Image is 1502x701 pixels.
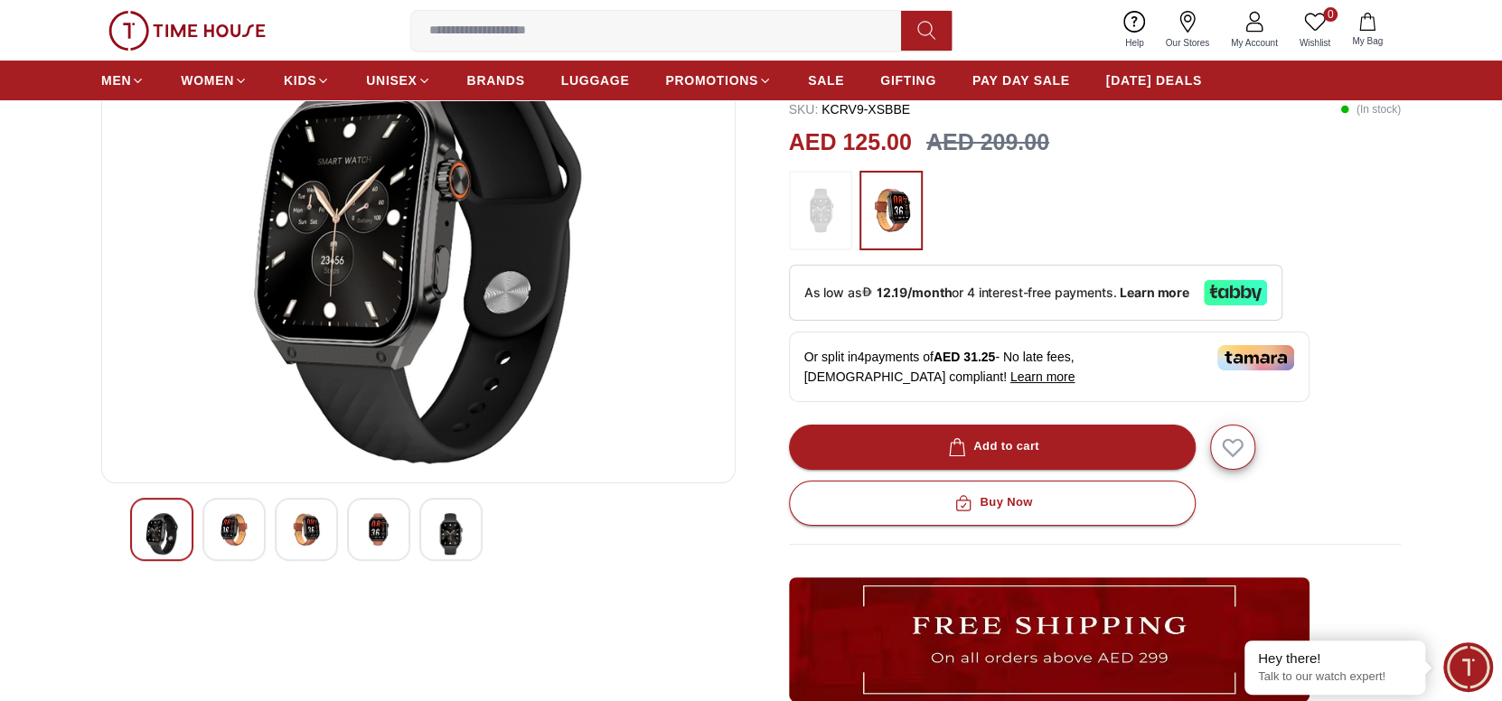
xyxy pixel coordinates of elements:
[789,126,912,160] h2: AED 125.00
[101,71,131,89] span: MEN
[1114,7,1155,53] a: Help
[101,64,145,97] a: MEN
[1345,34,1390,48] span: My Bag
[972,64,1070,97] a: PAY DAY SALE
[181,71,234,89] span: WOMEN
[1258,650,1412,668] div: Hey there!
[435,513,467,555] img: Kenneth Scott Unisex's Multi Color Dial Smart Watch - KCRV9-XSBBB
[467,71,525,89] span: BRANDS
[1340,100,1401,118] p: ( In stock )
[789,481,1196,526] button: Buy Now
[181,64,248,97] a: WOMEN
[934,350,995,364] span: AED 31.25
[290,513,323,546] img: Kenneth Scott Unisex's Multi Color Dial Smart Watch - KCRV9-XSBBB
[1289,7,1341,53] a: 0Wishlist
[561,64,630,97] a: LUGGAGE
[218,513,250,546] img: Kenneth Scott Unisex's Multi Color Dial Smart Watch - KCRV9-XSBBB
[1258,669,1412,685] p: Talk to our watch expert!
[789,100,910,118] p: KCRV9-XSBBE
[798,180,843,241] img: ...
[284,71,316,89] span: KIDS
[665,71,758,89] span: PROMOTIONS
[561,71,630,89] span: LUGGAGE
[1106,71,1202,89] span: [DATE] DEALS
[880,71,936,89] span: GIFTING
[1106,64,1202,97] a: [DATE] DEALS
[1118,36,1151,50] span: Help
[880,64,936,97] a: GIFTING
[1155,7,1220,53] a: Our Stores
[146,513,178,555] img: Kenneth Scott Unisex's Multi Color Dial Smart Watch - KCRV9-XSBBB
[808,64,844,97] a: SALE
[366,64,430,97] a: UNISEX
[108,11,266,51] img: ...
[951,492,1032,513] div: Buy Now
[665,64,772,97] a: PROMOTIONS
[972,71,1070,89] span: PAY DAY SALE
[808,71,844,89] span: SALE
[1217,345,1294,370] img: Tamara
[362,513,395,546] img: Kenneth Scott Unisex's Multi Color Dial Smart Watch - KCRV9-XSBBB
[366,71,417,89] span: UNISEX
[944,436,1039,457] div: Add to cart
[467,64,525,97] a: BRANDS
[789,425,1196,470] button: Add to cart
[1292,36,1338,50] span: Wishlist
[1010,369,1075,384] span: Learn more
[117,34,720,468] img: Kenneth Scott Unisex's Multi Color Dial Smart Watch - KCRV9-XSBBB
[1443,642,1493,692] div: Chat Widget
[1224,36,1285,50] span: My Account
[284,64,330,97] a: KIDS
[1341,9,1394,51] button: My Bag
[868,180,914,241] img: ...
[789,102,819,117] span: SKU :
[926,126,1049,160] h3: AED 209.00
[1159,36,1216,50] span: Our Stores
[789,332,1310,402] div: Or split in 4 payments of - No late fees, [DEMOGRAPHIC_DATA] compliant!
[1323,7,1338,22] span: 0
